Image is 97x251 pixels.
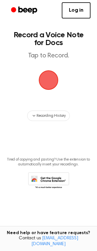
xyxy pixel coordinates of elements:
[4,236,93,247] span: Contact us
[39,70,58,90] img: Beep Logo
[6,4,43,17] a: Beep
[37,113,66,119] span: Recording History
[31,236,78,246] a: [EMAIL_ADDRESS][DOMAIN_NAME]
[12,31,85,47] h1: Record a Voice Note for Docs
[12,52,85,60] p: Tap to Record.
[62,2,91,18] a: Log in
[5,157,92,167] p: Tired of copying and pasting? Use the extension to automatically insert your recordings.
[27,111,70,121] button: Recording History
